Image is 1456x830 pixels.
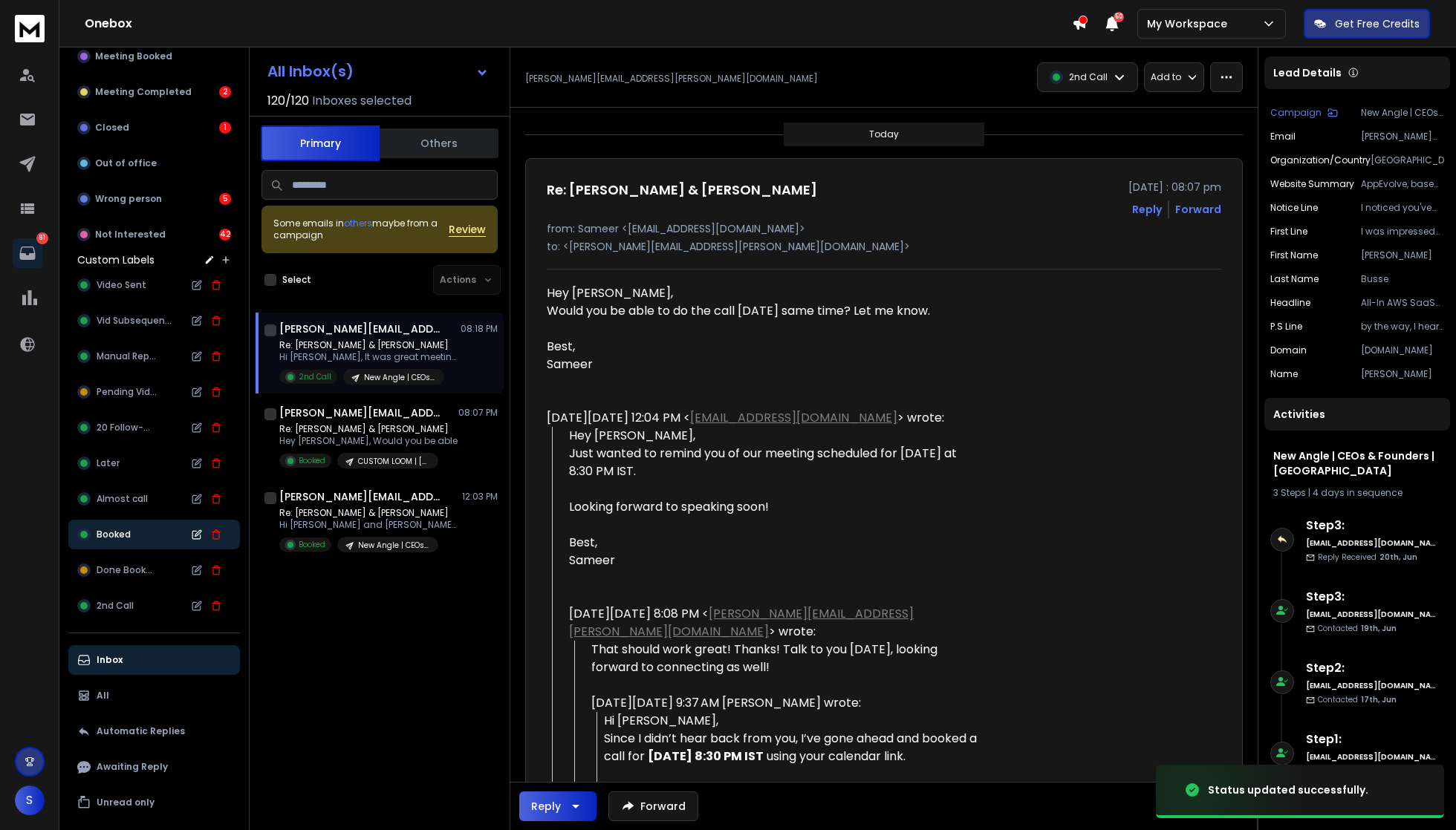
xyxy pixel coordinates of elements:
p: Re: [PERSON_NAME] & [PERSON_NAME] [279,423,458,435]
span: 20th, Jun [1379,552,1417,563]
h1: [PERSON_NAME][EMAIL_ADDRESS][PERSON_NAME][DOMAIN_NAME] [279,405,443,420]
h6: Step 3 : [1306,588,1436,606]
p: Hi [PERSON_NAME] and [PERSON_NAME], Just a [279,519,458,531]
div: [DATE][DATE] 9:37 AM [PERSON_NAME] wrote: [591,694,981,712]
p: to: <[PERSON_NAME][EMAIL_ADDRESS][PERSON_NAME][DOMAIN_NAME]> [547,239,1221,254]
button: Reply [519,791,597,821]
div: Since I didn’t hear back from you, I’ve gone ahead and booked a call for using your calendar link. [604,730,981,765]
span: Done Booked [97,564,157,576]
p: organization/country [1270,154,1371,166]
p: [PERSON_NAME] [1361,368,1444,380]
div: [DATE][DATE] 8:08 PM < > wrote: [569,605,981,641]
div: | [1273,487,1441,499]
button: Reply [1132,202,1162,217]
h6: Step 1 : [1306,731,1436,748]
p: Meeting Completed [95,86,192,98]
h1: All Inbox(s) [267,64,354,79]
button: 2nd Call [68,591,240,621]
p: [PERSON_NAME][EMAIL_ADDRESS][PERSON_NAME][DOMAIN_NAME] [525,73,818,85]
p: [DATE] : 08:07 pm [1128,180,1221,195]
button: Booked [68,520,240,549]
p: Automatic Replies [97,725,185,737]
div: Would you be able to do the call [DATE] same time? Let me know. [547,302,981,320]
p: All [97,690,109,702]
div: 42 [219,229,231,241]
p: 81 [36,232,48,244]
span: 4 days in sequence [1313,486,1403,499]
h6: [EMAIL_ADDRESS][DOMAIN_NAME] [1306,680,1436,691]
button: Video Sent [68,270,240,300]
p: First Line [1270,226,1307,238]
button: Primary [261,125,380,161]
p: Booked [299,539,325,550]
span: Booked [97,529,131,540]
div: Sameer [569,552,981,569]
button: Wrong person5 [68,184,240,214]
p: [PERSON_NAME][EMAIL_ADDRESS][PERSON_NAME][DOMAIN_NAME] [1361,131,1444,143]
p: Meeting Booked [95,50,172,62]
p: Not Interested [95,229,166,241]
span: 3 Steps [1273,486,1306,499]
p: Hey [PERSON_NAME], Would you be able [279,435,458,447]
button: Get Free Credits [1304,9,1430,39]
p: Hi [PERSON_NAME], It was great meeting you [279,351,458,363]
div: Best, [547,338,981,356]
p: New Angle | CEOs & Founders | [GEOGRAPHIC_DATA] [358,540,429,551]
p: Booked [299,455,325,466]
div: 2 [219,86,231,98]
div: Looking forward to speaking soon! [569,498,981,516]
p: Lead Details [1273,65,1342,80]
p: Last Name [1270,273,1319,285]
p: Re: [PERSON_NAME] & [PERSON_NAME] [279,339,458,351]
strong: [DATE] 8:30 PM IST [648,748,764,765]
div: Some emails in maybe from a campaign [273,218,449,241]
p: New Angle | CEOs & Founders | [GEOGRAPHIC_DATA] [364,372,435,383]
button: Meeting Completed2 [68,77,240,107]
h6: [EMAIL_ADDRESS][DOMAIN_NAME] [1306,609,1436,620]
button: Not Interested42 [68,220,240,249]
span: 19th, Jun [1361,623,1397,634]
p: Re: [PERSON_NAME] & [PERSON_NAME] [279,507,458,519]
p: Notice Line [1270,202,1318,214]
p: 08:07 PM [458,407,498,419]
p: [GEOGRAPHIC_DATA] [1371,154,1444,166]
div: Status updated successfully. [1208,782,1368,797]
p: I was impressed to see AppEvolve leading the way in transforming licensed software into SaaS appl... [1361,226,1444,238]
span: Manual Reply [97,350,157,362]
button: Pending Video [68,377,240,407]
p: [DOMAIN_NAME] [1361,344,1444,356]
div: Hi [PERSON_NAME], [604,712,981,730]
div: Just wanted to remind you of our meeting scheduled for [DATE] at 8:30 PM IST. [569,445,981,480]
button: All [68,681,240,710]
p: 2nd Call [1069,71,1108,83]
span: Almost call [97,493,148,505]
h1: [PERSON_NAME][EMAIL_ADDRESS][DOMAIN_NAME] [279,321,443,336]
h1: Onebox [85,15,1072,33]
p: First Name [1270,249,1318,261]
span: Pending Video [97,386,161,398]
h6: [EMAIL_ADDRESS][DOMAIN_NAME] [1306,751,1436,762]
p: from: Sameer <[EMAIL_ADDRESS][DOMAIN_NAME]> [547,221,1221,236]
div: Best, [569,534,981,552]
span: 20 Follow-up [97,422,155,434]
button: Forward [608,791,698,821]
span: Review [449,222,486,237]
a: [EMAIL_ADDRESS][DOMAIN_NAME] [690,409,897,426]
h6: Step 2 : [1306,659,1436,677]
button: Awaiting Reply [68,752,240,782]
button: Inbox [68,645,240,675]
div: 5 [219,193,231,205]
button: Vid Subsequence [68,306,240,336]
span: Vid Subsequence [97,315,175,327]
p: AppEvolve, based in [GEOGRAPHIC_DATA], [US_STATE], specializes in application development and AWS... [1361,178,1444,190]
div: Reply [531,799,561,814]
button: Done Booked [68,555,240,585]
p: [PERSON_NAME] [1361,249,1444,261]
p: Add to [1151,71,1181,83]
p: CUSTOM LOOM | [PERSON_NAME] | WHOLE WORLD [358,456,429,467]
button: Automatic Replies [68,716,240,746]
p: I noticed you've worked with clients across industries like construction and healthcare. I'm curi... [1361,202,1444,214]
p: Contacted [1318,623,1397,634]
p: Contacted [1318,694,1397,705]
